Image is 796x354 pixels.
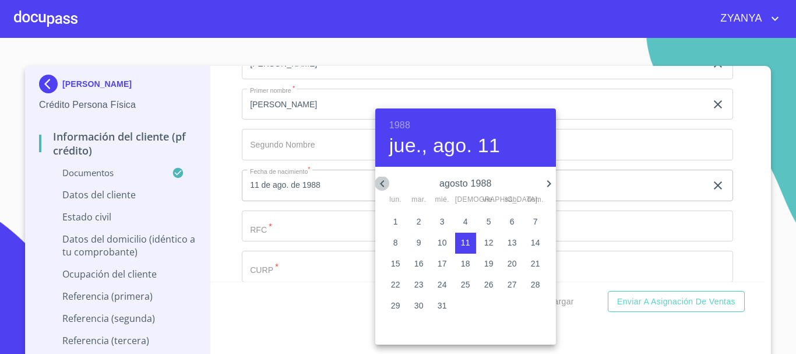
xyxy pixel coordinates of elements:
[408,275,429,296] button: 23
[478,194,499,206] span: vie.
[531,237,540,248] p: 14
[484,279,494,290] p: 26
[508,258,517,269] p: 20
[432,194,453,206] span: mié.
[484,237,494,248] p: 12
[393,237,398,248] p: 8
[414,300,424,311] p: 30
[508,237,517,248] p: 13
[385,194,406,206] span: lun.
[389,117,410,134] button: 1988
[463,216,468,227] p: 4
[408,212,429,233] button: 2
[455,194,476,206] span: [DEMOGRAPHIC_DATA].
[391,258,400,269] p: 15
[408,254,429,275] button: 16
[502,194,523,206] span: sáb.
[461,258,470,269] p: 18
[487,216,491,227] p: 5
[455,275,476,296] button: 25
[502,212,523,233] button: 6
[391,300,400,311] p: 29
[414,258,424,269] p: 16
[525,194,546,206] span: dom.
[502,233,523,254] button: 13
[417,216,421,227] p: 2
[385,296,406,317] button: 29
[531,258,540,269] p: 21
[455,254,476,275] button: 18
[408,233,429,254] button: 9
[385,275,406,296] button: 22
[510,216,515,227] p: 6
[438,279,447,290] p: 24
[408,296,429,317] button: 30
[432,233,453,254] button: 10
[455,212,476,233] button: 4
[502,254,523,275] button: 20
[533,216,538,227] p: 7
[508,279,517,290] p: 27
[432,275,453,296] button: 24
[389,177,542,191] p: agosto 1988
[389,134,500,158] button: jue., ago. 11
[414,279,424,290] p: 23
[461,279,470,290] p: 25
[440,216,445,227] p: 3
[478,233,499,254] button: 12
[525,254,546,275] button: 21
[438,300,447,311] p: 31
[432,296,453,317] button: 31
[525,233,546,254] button: 14
[417,237,421,248] p: 9
[484,258,494,269] p: 19
[408,194,429,206] span: mar.
[385,233,406,254] button: 8
[502,275,523,296] button: 27
[393,216,398,227] p: 1
[461,237,470,248] p: 11
[391,279,400,290] p: 22
[531,279,540,290] p: 28
[385,212,406,233] button: 1
[438,258,447,269] p: 17
[525,212,546,233] button: 7
[438,237,447,248] p: 10
[385,254,406,275] button: 15
[455,233,476,254] button: 11
[478,212,499,233] button: 5
[432,212,453,233] button: 3
[478,254,499,275] button: 19
[525,275,546,296] button: 28
[432,254,453,275] button: 17
[478,275,499,296] button: 26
